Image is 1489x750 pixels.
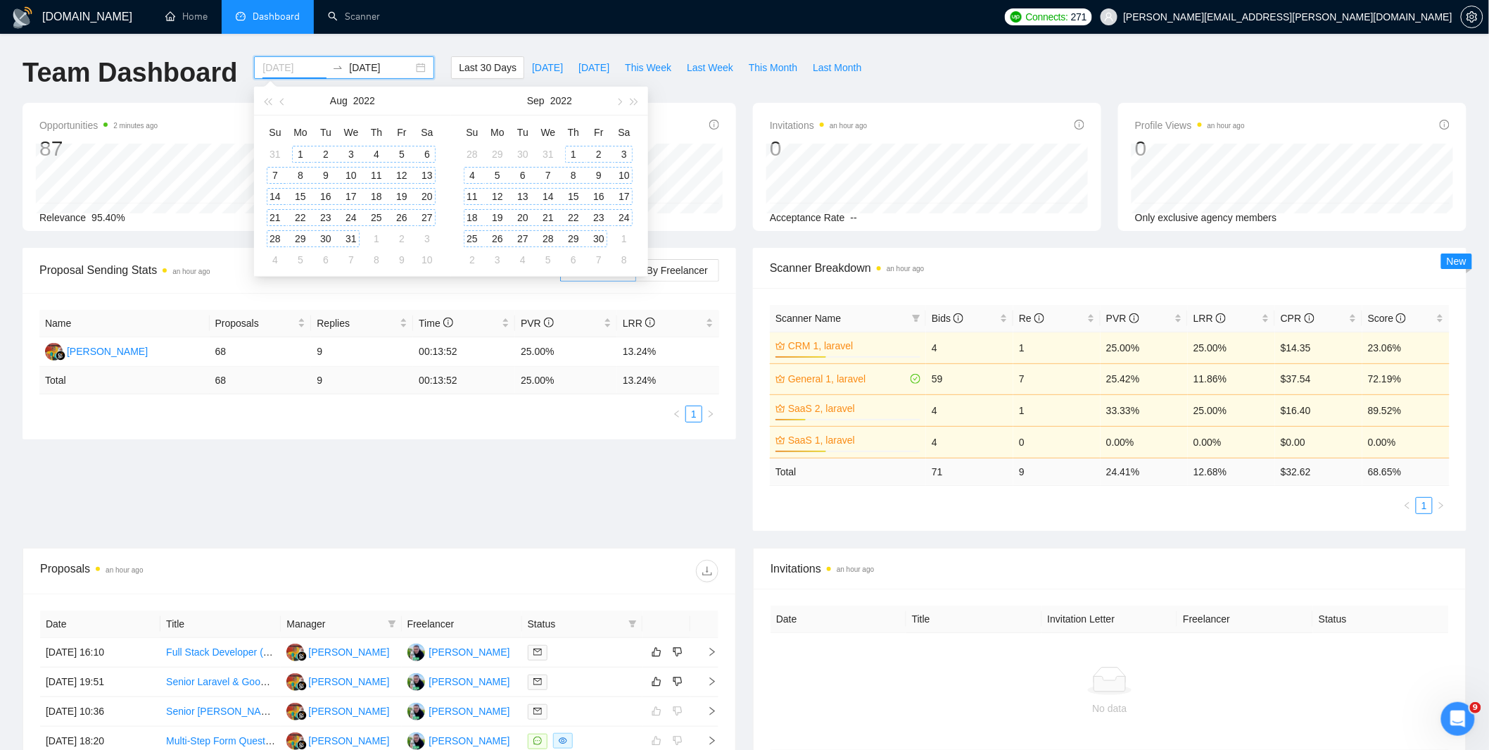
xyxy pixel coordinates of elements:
div: 0 [1135,135,1245,162]
span: like [652,676,661,687]
span: 271 [1071,9,1086,25]
span: 9 [1470,702,1481,713]
div: 7 [343,251,360,268]
div: 30 [514,146,531,163]
div: 7 [267,167,284,184]
div: 16 [590,188,607,205]
td: 2022-09-16 [586,186,612,207]
button: like [648,673,665,690]
th: We [536,121,561,144]
td: 2022-08-30 [510,144,536,165]
img: gigradar-bm.png [297,651,307,661]
td: 2022-09-27 [510,228,536,249]
div: 4 [267,251,284,268]
button: setting [1461,6,1483,28]
td: 2022-10-01 [612,228,637,249]
div: 31 [343,230,360,247]
div: 2 [393,230,410,247]
td: 2022-09-12 [485,186,510,207]
div: 24 [616,209,633,226]
div: 29 [565,230,582,247]
td: 2022-08-04 [364,144,389,165]
div: 12 [489,188,506,205]
span: mail [533,648,542,656]
td: 2022-09-24 [612,207,637,228]
span: setting [1462,11,1483,23]
td: 2022-09-02 [389,228,414,249]
td: 2022-09-01 [561,144,586,165]
span: like [652,646,661,658]
td: 2022-08-22 [288,207,313,228]
td: 2022-08-28 [460,144,485,165]
button: dislike [669,673,686,690]
div: 11 [464,188,481,205]
span: Only exclusive agency members [1135,212,1277,223]
td: 2022-09-09 [586,165,612,186]
td: 2022-09-05 [485,165,510,186]
td: 2022-09-04 [460,165,485,186]
button: [DATE] [571,56,617,79]
td: 2022-10-03 [485,249,510,270]
span: filter [626,613,640,635]
img: gigradar-bm.png [56,351,65,361]
div: 10 [419,251,436,268]
th: Su [262,121,288,144]
span: Acceptance Rate [770,212,845,223]
img: IH [286,673,304,691]
td: 2022-09-07 [536,165,561,186]
div: 1 [292,146,309,163]
div: 23 [590,209,607,226]
th: Sa [612,121,637,144]
div: [PERSON_NAME] [429,704,510,719]
div: 22 [565,209,582,226]
span: user [1104,12,1114,22]
td: 2022-10-04 [510,249,536,270]
div: 18 [368,188,385,205]
div: 5 [292,251,309,268]
a: IH[PERSON_NAME] [45,345,148,356]
span: Opportunities [39,117,158,134]
button: download [696,560,718,582]
td: 2022-09-11 [460,186,485,207]
th: Th [561,121,586,144]
button: Aug [330,87,348,115]
td: 2022-09-07 [338,249,364,270]
div: [PERSON_NAME] [308,733,389,749]
td: 2022-09-17 [612,186,637,207]
span: info-circle [1075,120,1084,130]
td: 2022-09-08 [364,249,389,270]
span: Last Week [687,60,733,75]
a: searchScanner [328,11,380,23]
th: We [338,121,364,144]
div: 28 [267,230,284,247]
td: 2022-09-10 [612,165,637,186]
td: 2022-08-28 [262,228,288,249]
a: 1 [1417,498,1432,513]
th: Th [364,121,389,144]
div: 21 [540,209,557,226]
th: Sa [414,121,440,144]
img: IH [286,644,304,661]
div: 13 [514,188,531,205]
a: General 1, laravel [788,371,908,387]
td: 2022-09-13 [510,186,536,207]
td: 2022-09-19 [485,207,510,228]
img: OI [407,703,425,720]
div: 8 [292,167,309,184]
td: 2022-08-24 [338,207,364,228]
input: End date [349,60,413,75]
td: 2022-10-07 [586,249,612,270]
th: Mo [485,121,510,144]
img: IH [286,732,304,750]
span: Last Month [813,60,861,75]
div: 16 [317,188,334,205]
img: gigradar-bm.png [297,740,307,750]
td: 2022-08-17 [338,186,364,207]
th: Fr [586,121,612,144]
img: logo [11,6,34,29]
div: 14 [267,188,284,205]
div: 3 [419,230,436,247]
td: 2022-08-13 [414,165,440,186]
div: 22 [292,209,309,226]
a: Senior Laravel & Google API Expert [166,676,323,687]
